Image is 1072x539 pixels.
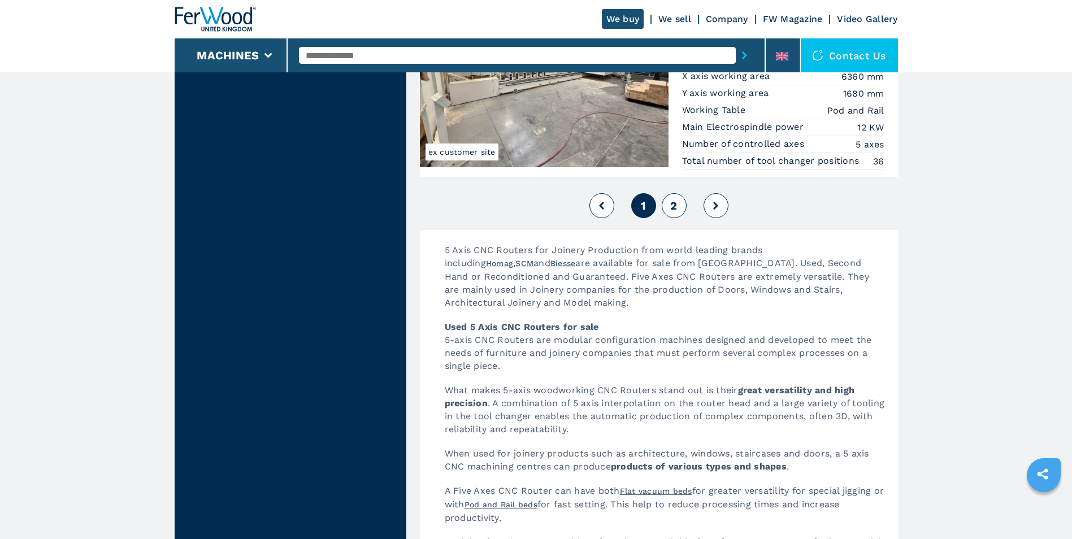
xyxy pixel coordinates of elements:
p: Number of controlled axes [682,138,808,150]
button: 2 [662,193,687,218]
em: 12 KW [857,121,884,134]
img: Contact us [812,50,823,61]
p: 5 Axis CNC Routers for Joinery Production from world leading brands including , and are available... [433,244,898,320]
a: Company [706,14,748,24]
p: What makes 5-axis woodworking CNC Routers stand out is their . A combination of 5 axis interpolat... [433,384,898,447]
em: 36 [873,155,884,168]
a: Pod and Rail beds [465,500,537,509]
button: submit-button [736,42,753,68]
em: 5 axes [856,138,884,151]
a: Homag [486,259,513,268]
iframe: Chat [1024,488,1064,531]
p: Working Table [682,104,749,116]
span: ex customer site [426,144,498,160]
span: 1 [641,199,646,212]
p: When used for joinery products such as architecture, windows, staircases and doors, a 5 axis CNC ... [433,447,898,484]
p: Main Electrospindle power [682,121,807,133]
img: Ferwood [175,7,256,32]
div: Contact us [801,38,898,72]
em: 6360 mm [841,70,884,83]
a: Video Gallery [837,14,897,24]
em: 1680 mm [843,87,884,100]
a: Biesse [550,259,576,268]
em: Pod and Rail [827,104,884,117]
p: Total number of tool changer positions [682,155,862,167]
button: Machines [197,49,259,62]
a: Flat vacuum beds [620,486,692,495]
a: sharethis [1028,460,1057,488]
p: X axis working area [682,70,773,82]
p: A Five Axes CNC Router can have both for greater versatility for special jigging or with for fast... [433,484,898,536]
span: 2 [670,199,677,212]
strong: products of various types and shapes [611,461,787,472]
strong: Used 5 Axis CNC Routers for sale [445,321,599,332]
a: We sell [658,14,691,24]
p: 5-axis CNC Routers are modular configuration machines designed and developed to meet the needs of... [433,320,898,384]
a: SCM [515,259,533,268]
button: 1 [631,193,656,218]
a: FW Magazine [763,14,823,24]
p: Y axis working area [682,87,772,99]
a: We buy [602,9,644,29]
